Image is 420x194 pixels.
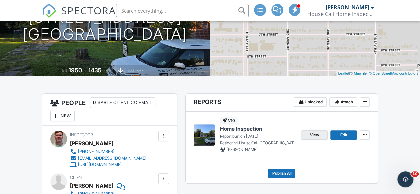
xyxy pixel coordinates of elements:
[88,67,102,74] div: 1435
[23,8,187,43] h1: [STREET_ADDRESS] [GEOGRAPHIC_DATA]
[70,132,93,137] span: Inspector
[60,68,68,73] span: Built
[78,162,122,167] div: [URL][DOMAIN_NAME]
[42,94,177,126] h3: People
[70,155,146,162] a: [EMAIL_ADDRESS][DOMAIN_NAME]
[411,171,419,177] span: 10
[326,4,369,11] div: [PERSON_NAME]
[338,71,349,75] a: Leaflet
[336,71,420,76] div: |
[70,162,146,168] a: [URL][DOMAIN_NAME]
[70,181,113,191] div: [PERSON_NAME]
[70,148,146,155] a: [PHONE_NUMBER]
[50,111,75,121] div: New
[61,3,116,17] span: SPECTORA
[307,11,374,17] div: House Call Home Inspection- Lake Charles, LA
[103,68,112,73] span: sq. ft.
[78,149,114,154] div: [PHONE_NUMBER]
[69,67,82,74] div: 1950
[78,156,146,161] div: [EMAIL_ADDRESS][DOMAIN_NAME]
[70,175,84,180] span: Client
[124,68,144,73] span: crawlspace
[369,71,418,75] a: © OpenStreetMap contributors
[42,9,116,23] a: SPECTORA
[70,138,113,148] div: [PERSON_NAME]
[42,3,57,18] img: The Best Home Inspection Software - Spectora
[90,97,155,108] div: Disable Client CC Email
[116,4,249,17] input: Search everything...
[397,171,413,187] iframe: Intercom live chat
[350,71,368,75] a: © MapTiler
